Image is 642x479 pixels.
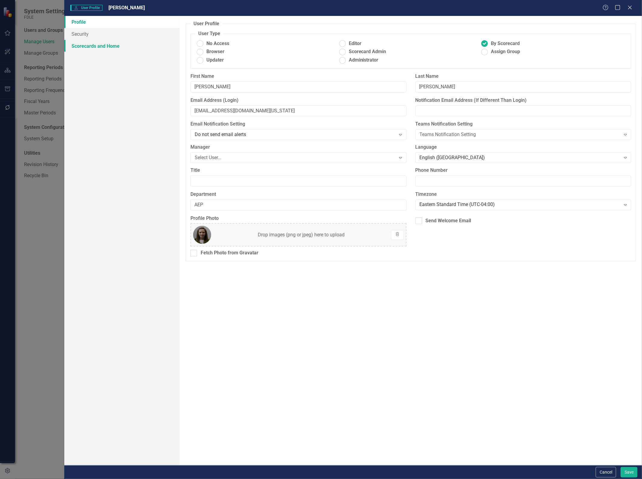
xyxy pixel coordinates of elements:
label: Title [190,167,406,174]
legend: User Profile [190,20,222,27]
label: Notification Email Address (If Different Than Login) [415,97,631,104]
label: Profile Photo [190,215,406,222]
button: Save [621,467,637,477]
label: Email Notification Setting [190,121,406,128]
span: Administrator [349,57,379,64]
div: Teams Notification Setting [420,131,621,138]
span: Scorecard Admin [349,48,386,55]
label: Last Name [415,73,631,80]
label: Manager [190,144,406,151]
a: Profile [64,16,180,28]
label: Language [415,144,631,151]
div: Send Welcome Email [426,217,471,224]
span: By Scorecard [491,40,520,47]
div: Fetch Photo from Gravatar [201,250,258,256]
span: User Profile [70,5,102,11]
span: Assign Group [491,48,520,55]
label: Department [190,191,406,198]
img: Z [193,226,211,244]
label: Phone Number [415,167,631,174]
span: Editor [349,40,361,47]
button: Cancel [596,467,616,477]
span: Browser [206,48,224,55]
a: Scorecards and Home [64,40,180,52]
div: Drop images (png or jpeg) here to upload [258,232,345,238]
div: English ([GEOGRAPHIC_DATA]) [420,154,621,161]
a: Security [64,28,180,40]
span: [PERSON_NAME] [108,5,145,11]
span: Updater [206,57,224,64]
label: First Name [190,73,406,80]
label: Timezone [415,191,631,198]
legend: User Type [195,30,223,37]
div: Select User... [195,154,396,161]
div: Do not send email alerts [195,131,396,138]
label: Email Address (Login) [190,97,406,104]
label: Teams Notification Setting [415,121,631,128]
span: No Access [206,40,229,47]
div: Eastern Standard Time (UTC-04:00) [420,201,621,208]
